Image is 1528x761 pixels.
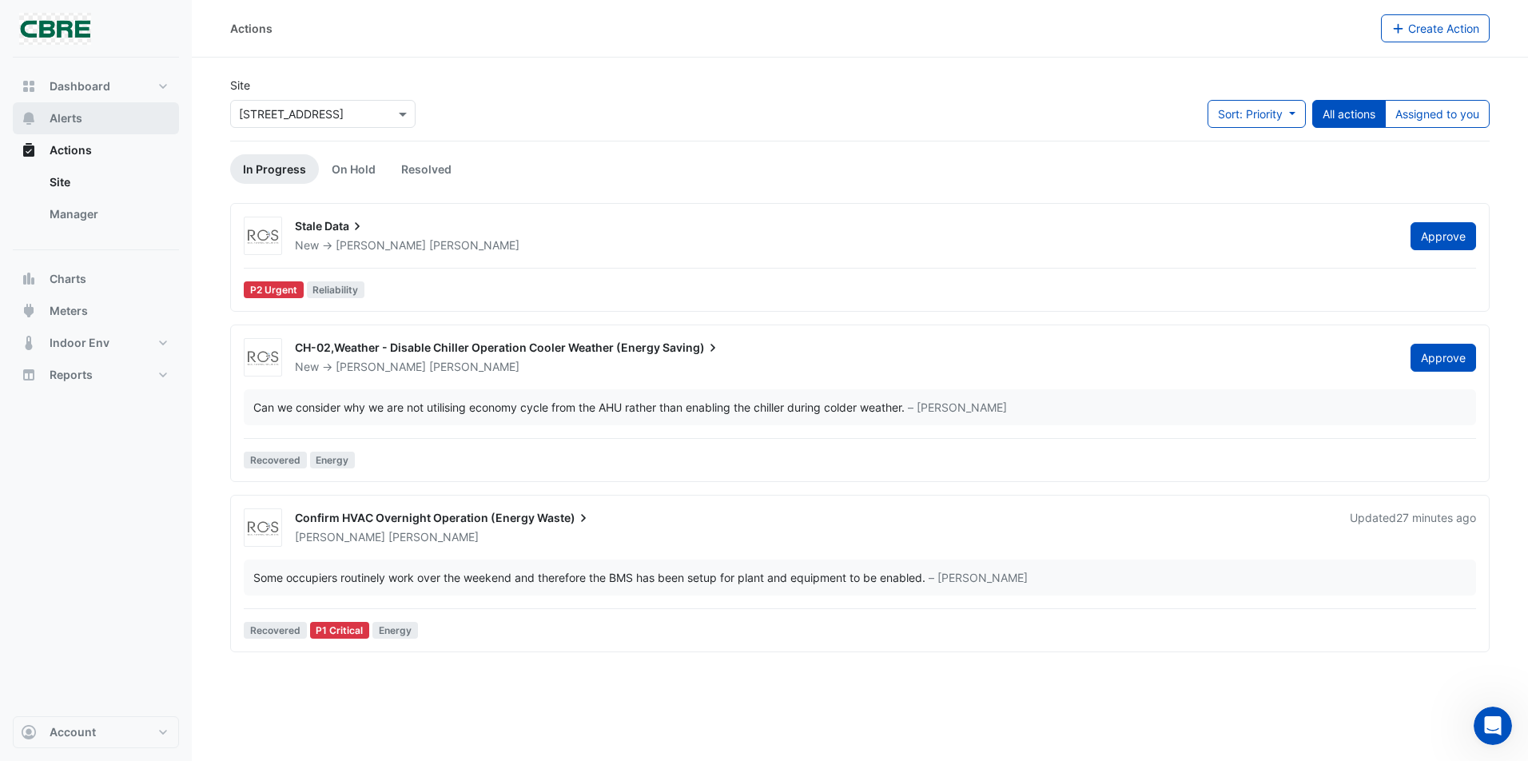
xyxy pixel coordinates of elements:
span: Saving) [663,340,721,356]
app-icon: Meters [21,303,37,319]
span: – [PERSON_NAME] [908,399,1007,416]
span: Actions [50,142,92,158]
span: Reports [50,367,93,383]
span: Account [50,724,96,740]
span: Recovered [244,452,307,468]
div: Updated [1350,510,1476,545]
span: [PERSON_NAME] [336,238,426,252]
div: P2 Urgent [244,281,304,298]
button: Account [13,716,179,748]
button: Charts [13,263,179,295]
span: [PERSON_NAME] [295,530,385,544]
span: -> [322,360,332,373]
span: -> [322,238,332,252]
button: Reports [13,359,179,391]
div: Actions [13,166,179,237]
label: Site [230,77,250,94]
a: Site [37,166,179,198]
img: Real Control Solutions [245,520,281,536]
span: Approve [1421,229,1466,243]
span: [PERSON_NAME] [336,360,426,373]
span: Alerts [50,110,82,126]
div: Some occupiers routinely work over the weekend and therefore the BMS has been setup for plant and... [253,569,925,586]
button: Create Action [1381,14,1490,42]
button: Alerts [13,102,179,134]
span: Indoor Env [50,335,109,351]
button: Actions [13,134,179,166]
img: Real Control Solutions [245,350,281,366]
app-icon: Indoor Env [21,335,37,351]
span: [PERSON_NAME] [429,359,519,375]
span: CH-02,Weather - Disable Chiller Operation Cooler Weather (Energy [295,341,660,354]
a: Resolved [388,154,464,184]
span: New [295,238,319,252]
span: Energy [310,452,356,468]
app-icon: Dashboard [21,78,37,94]
app-icon: Actions [21,142,37,158]
app-icon: Reports [21,367,37,383]
button: Indoor Env [13,327,179,359]
span: Dashboard [50,78,110,94]
span: Reliability [307,281,365,298]
iframe: Intercom live chat [1474,707,1512,745]
span: Approve [1421,351,1466,365]
span: Waste) [537,510,591,526]
button: Meters [13,295,179,327]
a: On Hold [319,154,388,184]
app-icon: Charts [21,271,37,287]
div: Actions [230,20,273,37]
span: Sort: Priority [1218,107,1283,121]
a: Manager [37,198,179,230]
span: Recovered [244,622,307,639]
span: [PERSON_NAME] [429,237,519,253]
span: Energy [372,622,418,639]
span: Confirm HVAC Overnight Operation (Energy [295,511,535,524]
div: Can we consider why we are not utilising economy cycle from the AHU rather than enabling the chil... [253,399,905,416]
span: Mon 22-Sep-2025 12:10 BST [1396,511,1476,524]
button: Approve [1411,222,1476,250]
app-icon: Alerts [21,110,37,126]
a: In Progress [230,154,319,184]
span: New [295,360,319,373]
span: [PERSON_NAME] [388,529,479,545]
button: Dashboard [13,70,179,102]
img: Company Logo [19,13,91,45]
button: Sort: Priority [1208,100,1306,128]
button: Assigned to you [1385,100,1490,128]
span: – [PERSON_NAME] [929,569,1028,586]
img: Real Control Solutions [245,229,281,245]
div: P1 Critical [310,622,370,639]
span: Stale [295,219,322,233]
span: Create Action [1408,22,1479,35]
span: Data [324,218,365,234]
span: Charts [50,271,86,287]
button: All actions [1312,100,1386,128]
span: Meters [50,303,88,319]
button: Approve [1411,344,1476,372]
